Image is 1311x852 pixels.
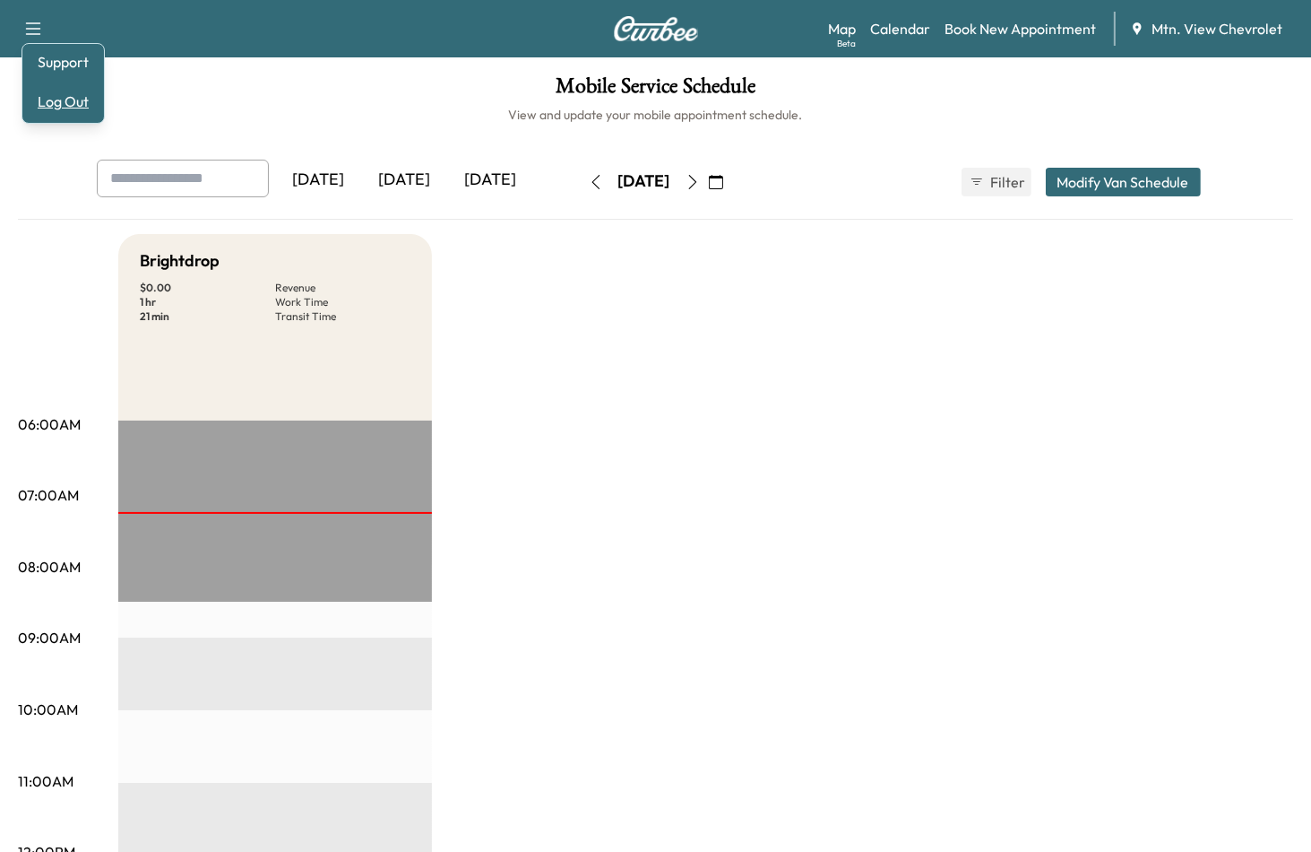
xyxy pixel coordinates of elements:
[613,16,699,41] img: Curbee Logo
[618,170,670,193] div: [DATE]
[1046,168,1201,196] button: Modify Van Schedule
[962,168,1031,196] button: Filter
[276,160,362,201] div: [DATE]
[828,18,856,39] a: MapBeta
[1151,18,1282,39] span: Mtn. View Chevrolet
[18,484,79,506] p: 07:00AM
[18,556,81,578] p: 08:00AM
[30,51,97,73] a: Support
[944,18,1096,39] a: Book New Appointment
[362,160,448,201] div: [DATE]
[140,295,275,309] p: 1 hr
[140,248,220,274] h5: Brightdrop
[837,37,856,50] div: Beta
[18,413,81,435] p: 06:00AM
[18,627,81,648] p: 09:00AM
[18,770,73,792] p: 11:00AM
[140,281,275,295] p: $ 0.00
[275,295,410,309] p: Work Time
[870,18,930,39] a: Calendar
[448,160,534,201] div: [DATE]
[30,87,97,116] button: Log Out
[140,309,275,324] p: 21 min
[991,171,1023,193] span: Filter
[275,281,410,295] p: Revenue
[18,699,78,720] p: 10:00AM
[18,75,1293,106] h1: Mobile Service Schedule
[18,106,1293,124] h6: View and update your mobile appointment schedule.
[275,309,410,324] p: Transit Time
